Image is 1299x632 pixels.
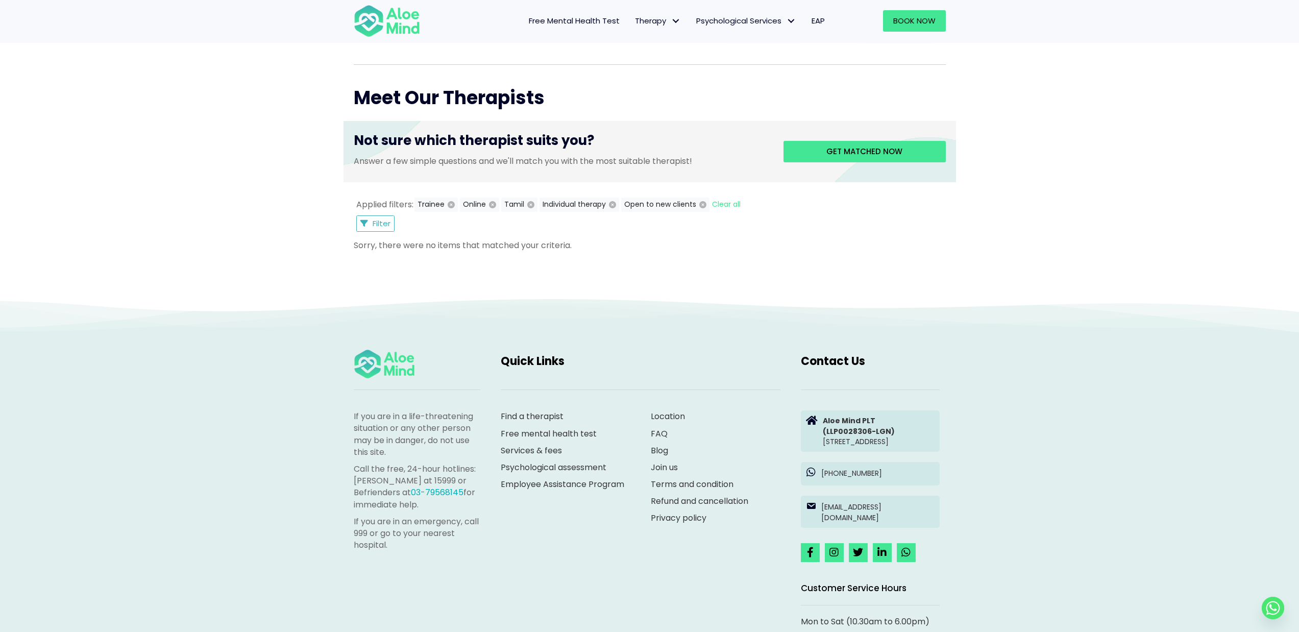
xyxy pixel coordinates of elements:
[1262,597,1284,619] a: Whatsapp
[651,461,678,473] a: Join us
[801,496,940,528] a: [EMAIL_ADDRESS][DOMAIN_NAME]
[354,155,768,167] p: Answer a few simple questions and we'll match you with the most suitable therapist!
[354,410,480,458] p: If you are in a life-threatening situation or any other person may be in danger, do not use this ...
[433,10,832,32] nav: Menu
[354,85,545,111] span: Meet Our Therapists
[651,478,733,490] a: Terms and condition
[501,445,562,456] a: Services & fees
[354,131,768,155] h3: Not sure which therapist suits you?
[411,487,463,498] a: 03-79568145
[823,416,875,426] strong: Aloe Mind PLT
[826,146,902,157] span: Get matched now
[501,353,565,369] span: Quick Links
[883,10,946,32] a: Book Now
[801,616,940,627] p: Mon to Sat (10.30am to 6.00pm)
[354,4,420,38] img: Aloe mind Logo
[823,426,895,436] strong: (LLP0028306-LGN)
[529,15,620,26] span: Free Mental Health Test
[801,353,865,369] span: Contact Us
[651,410,685,422] a: Location
[651,495,748,507] a: Refund and cancellation
[651,512,706,524] a: Privacy policy
[689,10,804,32] a: Psychological ServicesPsychological Services: submenu
[356,215,395,232] button: Filter Listings
[460,198,499,212] button: Online
[354,516,480,551] p: If you are in an emergency, call 999 or go to your nearest hospital.
[501,478,624,490] a: Employee Assistance Program
[801,462,940,485] a: [PHONE_NUMBER]
[373,218,390,229] span: Filter
[823,416,935,447] p: [STREET_ADDRESS]
[812,15,825,26] span: EAP
[651,445,668,456] a: Blog
[821,502,935,523] p: [EMAIL_ADDRESS][DOMAIN_NAME]
[356,199,413,210] span: Applied filters:
[801,410,940,452] a: Aloe Mind PLT(LLP0028306-LGN)[STREET_ADDRESS]
[354,349,415,380] img: Aloe mind Logo
[501,461,606,473] a: Psychological assessment
[501,198,537,212] button: Tamil
[521,10,627,32] a: Free Mental Health Test
[627,10,689,32] a: TherapyTherapy: submenu
[635,15,681,26] span: Therapy
[893,15,936,26] span: Book Now
[501,428,597,440] a: Free mental health test
[696,15,796,26] span: Psychological Services
[354,463,480,511] p: Call the free, 24-hour hotlines: [PERSON_NAME] at 15999 or Befrienders at for immediate help.
[501,410,563,422] a: Find a therapist
[354,239,946,251] p: Sorry, there were no items that matched your criteria.
[621,198,709,212] button: Open to new clients
[669,14,683,29] span: Therapy: submenu
[540,198,619,212] button: Individual therapy
[783,141,946,162] a: Get matched now
[784,14,799,29] span: Psychological Services: submenu
[801,582,906,594] span: Customer Service Hours
[821,468,935,478] p: [PHONE_NUMBER]
[414,198,458,212] button: Trainee
[712,198,741,212] button: Clear all
[651,428,668,440] a: FAQ
[804,10,832,32] a: EAP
